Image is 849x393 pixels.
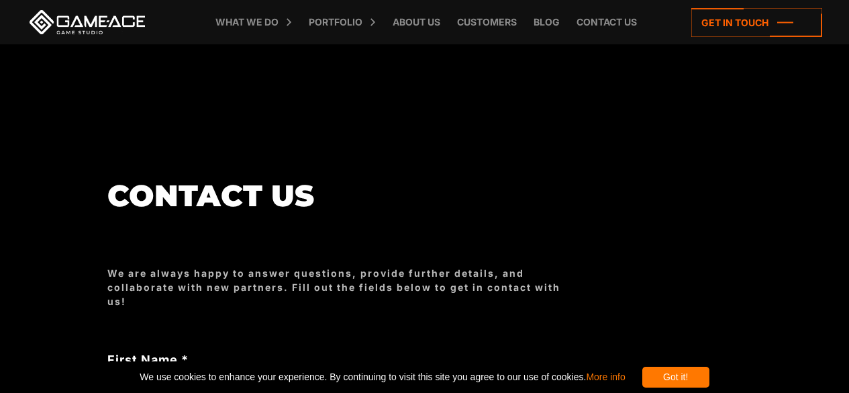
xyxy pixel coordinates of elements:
[642,367,709,388] div: Got it!
[140,367,625,388] span: We use cookies to enhance your experience. By continuing to visit this site you agree to our use ...
[586,372,625,382] a: More info
[107,179,577,212] h1: Contact us
[107,351,456,369] label: First Name *
[691,8,822,37] a: Get in touch
[107,266,577,309] div: We are always happy to answer questions, provide further details, and collaborate with new partne...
